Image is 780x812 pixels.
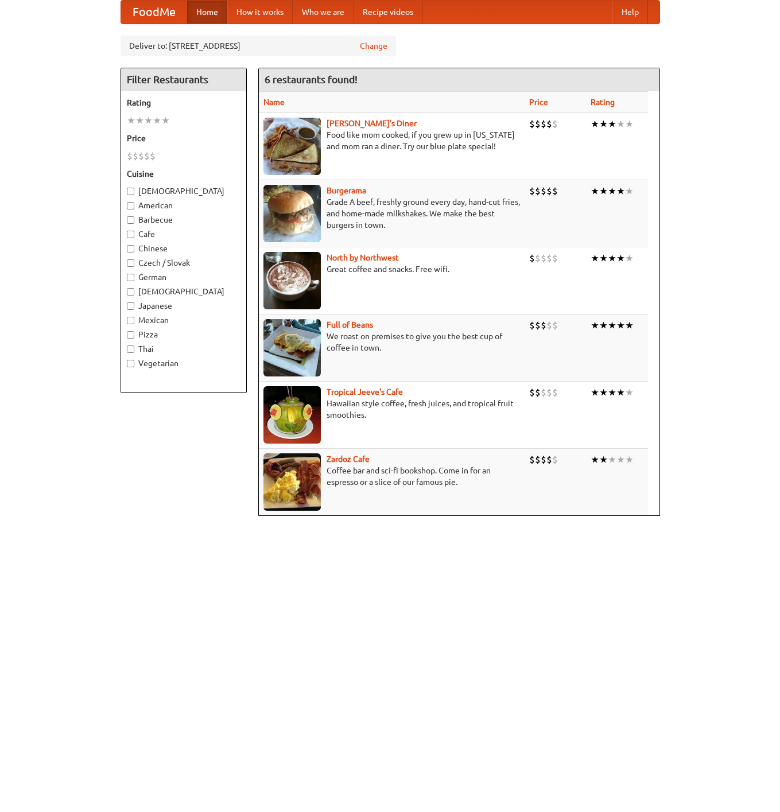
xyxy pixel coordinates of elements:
[625,252,634,265] li: ★
[127,188,134,195] input: [DEMOGRAPHIC_DATA]
[541,252,546,265] li: $
[535,185,541,197] li: $
[153,114,161,127] li: ★
[599,453,608,466] li: ★
[327,387,403,397] a: Tropical Jeeve's Cafe
[616,252,625,265] li: ★
[121,68,246,91] h4: Filter Restaurants
[127,97,240,108] h5: Rating
[529,252,535,265] li: $
[608,386,616,399] li: ★
[263,118,321,175] img: sallys.jpg
[546,185,552,197] li: $
[354,1,422,24] a: Recipe videos
[127,331,134,339] input: Pizza
[591,98,615,107] a: Rating
[161,114,170,127] li: ★
[546,453,552,466] li: $
[263,398,520,421] p: Hawaiian style coffee, fresh juices, and tropical fruit smoothies.
[150,150,156,162] li: $
[591,252,599,265] li: ★
[127,345,134,353] input: Thai
[616,185,625,197] li: ★
[127,114,135,127] li: ★
[127,231,134,238] input: Cafe
[546,252,552,265] li: $
[591,118,599,130] li: ★
[127,358,240,369] label: Vegetarian
[327,320,373,329] a: Full of Beans
[263,129,520,152] p: Food like mom cooked, if you grew up in [US_STATE] and mom ran a diner. Try our blue plate special!
[529,453,535,466] li: $
[127,228,240,240] label: Cafe
[541,185,546,197] li: $
[263,252,321,309] img: north.jpg
[625,386,634,399] li: ★
[541,118,546,130] li: $
[121,36,396,56] div: Deliver to: [STREET_ADDRESS]
[616,453,625,466] li: ★
[293,1,354,24] a: Who we are
[535,118,541,130] li: $
[127,302,134,310] input: Japanese
[529,386,535,399] li: $
[529,98,548,107] a: Price
[127,329,240,340] label: Pizza
[127,286,240,297] label: [DEMOGRAPHIC_DATA]
[263,465,520,488] p: Coffee bar and sci-fi bookshop. Come in for an espresso or a slice of our famous pie.
[599,118,608,130] li: ★
[552,453,558,466] li: $
[327,253,399,262] a: North by Northwest
[608,118,616,130] li: ★
[529,319,535,332] li: $
[599,185,608,197] li: ★
[127,202,134,209] input: American
[546,319,552,332] li: $
[127,150,133,162] li: $
[263,185,321,242] img: burgerama.jpg
[263,453,321,511] img: zardoz.jpg
[127,259,134,267] input: Czech / Slovak
[608,252,616,265] li: ★
[263,331,520,353] p: We roast on premises to give you the best cup of coffee in town.
[608,319,616,332] li: ★
[535,453,541,466] li: $
[187,1,227,24] a: Home
[327,454,370,464] b: Zardoz Cafe
[327,186,366,195] a: Burgerama
[227,1,293,24] a: How it works
[591,386,599,399] li: ★
[608,453,616,466] li: ★
[138,150,144,162] li: $
[127,200,240,211] label: American
[546,118,552,130] li: $
[127,216,134,224] input: Barbecue
[552,185,558,197] li: $
[552,386,558,399] li: $
[625,319,634,332] li: ★
[127,288,134,296] input: [DEMOGRAPHIC_DATA]
[263,98,285,107] a: Name
[599,252,608,265] li: ★
[127,317,134,324] input: Mexican
[616,386,625,399] li: ★
[541,319,546,332] li: $
[135,114,144,127] li: ★
[265,74,358,85] ng-pluralize: 6 restaurants found!
[121,1,187,24] a: FoodMe
[535,252,541,265] li: $
[327,119,417,128] a: [PERSON_NAME]'s Diner
[599,319,608,332] li: ★
[546,386,552,399] li: $
[144,150,150,162] li: $
[127,257,240,269] label: Czech / Slovak
[127,243,240,254] label: Chinese
[591,185,599,197] li: ★
[612,1,648,24] a: Help
[127,168,240,180] h5: Cuisine
[127,185,240,197] label: [DEMOGRAPHIC_DATA]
